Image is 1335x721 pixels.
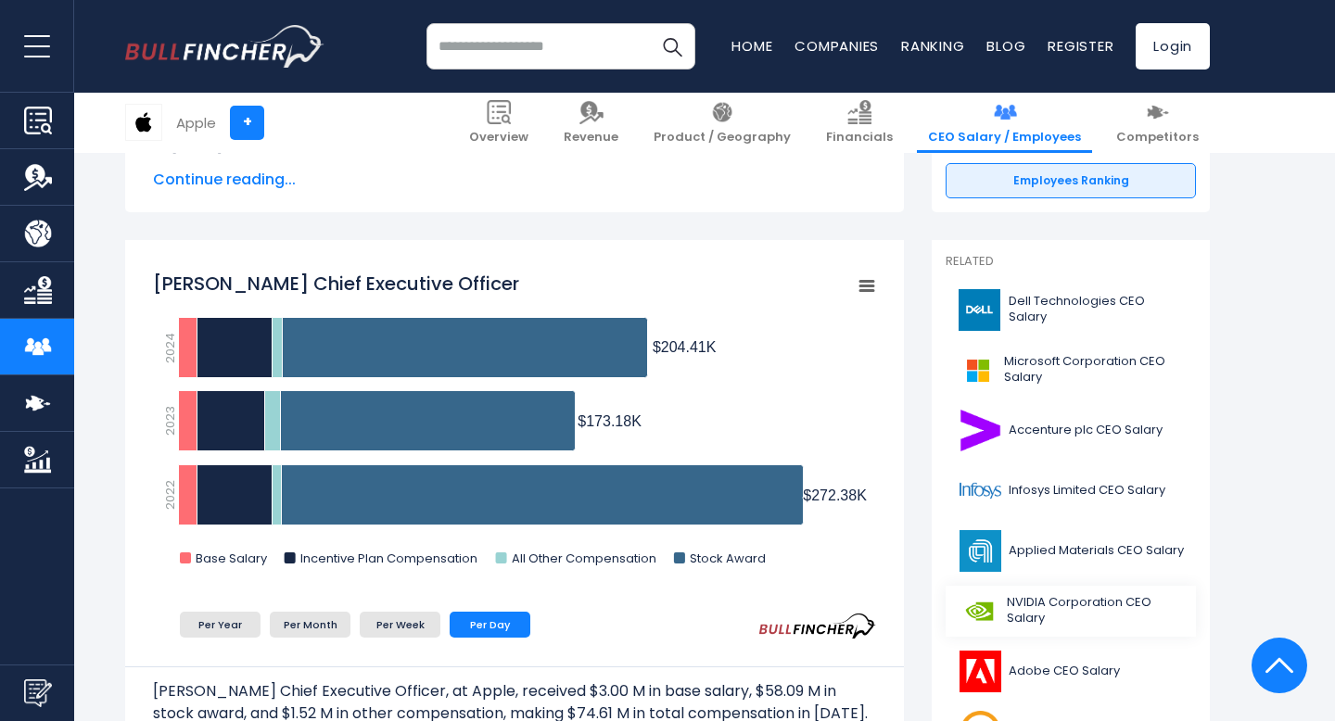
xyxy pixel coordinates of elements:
[946,525,1196,576] a: Applied Materials CEO Salary
[803,487,867,503] tspan: $272.38K
[731,36,772,56] a: Home
[176,112,216,133] div: Apple
[153,271,519,297] tspan: [PERSON_NAME] Chief Executive Officer
[1004,354,1185,386] span: Microsoft Corporation CEO Salary
[553,93,629,153] a: Revenue
[815,93,904,153] a: Financials
[826,130,893,145] span: Financials
[946,586,1196,637] a: NVIDIA Corporation CEO Salary
[125,25,324,68] a: Go to homepage
[946,254,1196,270] p: Related
[196,550,268,567] text: Base Salary
[1009,483,1165,499] span: Infosys Limited CEO Salary
[986,36,1025,56] a: Blog
[946,163,1196,198] a: Employees Ranking
[1105,93,1210,153] a: Competitors
[564,130,618,145] span: Revenue
[946,646,1196,697] a: Adobe CEO Salary
[1009,664,1120,679] span: Adobe CEO Salary
[928,130,1081,145] span: CEO Salary / Employees
[161,480,179,510] text: 2022
[161,406,179,436] text: 2023
[957,590,1001,632] img: NVDA logo
[654,130,791,145] span: Product / Geography
[642,93,802,153] a: Product / Geography
[957,530,1003,572] img: AMAT logo
[578,413,642,429] tspan: $173.18K
[469,130,528,145] span: Overview
[649,23,695,70] button: Search
[458,93,540,153] a: Overview
[946,285,1196,335] a: Dell Technologies CEO Salary
[1007,595,1185,626] span: NVIDIA Corporation CEO Salary
[795,36,879,56] a: Companies
[957,349,998,391] img: MSFT logo
[125,25,324,68] img: bullfincher logo
[957,651,1003,692] img: ADBE logo
[946,465,1196,516] a: Infosys Limited CEO Salary
[230,106,264,140] a: +
[153,261,876,586] svg: Tim Cook Chief Executive Officer
[161,333,179,363] text: 2024
[946,345,1196,396] a: Microsoft Corporation CEO Salary
[917,93,1092,153] a: CEO Salary / Employees
[153,169,876,191] span: Continue reading...
[126,105,161,140] img: AAPL logo
[1116,130,1199,145] span: Competitors
[512,550,656,567] text: All Other Compensation
[270,612,350,638] li: Per Month
[1009,423,1163,438] span: Accenture plc CEO Salary
[901,36,964,56] a: Ranking
[300,550,477,567] text: Incentive Plan Compensation
[653,339,717,355] tspan: $204.41K
[946,405,1196,456] a: Accenture plc CEO Salary
[450,612,530,638] li: Per Day
[1048,36,1113,56] a: Register
[1009,543,1184,559] span: Applied Materials CEO Salary
[690,550,766,567] text: Stock Award
[1009,294,1185,325] span: Dell Technologies CEO Salary
[957,470,1003,512] img: INFY logo
[360,612,440,638] li: Per Week
[957,289,1003,331] img: DELL logo
[1136,23,1210,70] a: Login
[957,410,1003,451] img: ACN logo
[180,612,261,638] li: Per Year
